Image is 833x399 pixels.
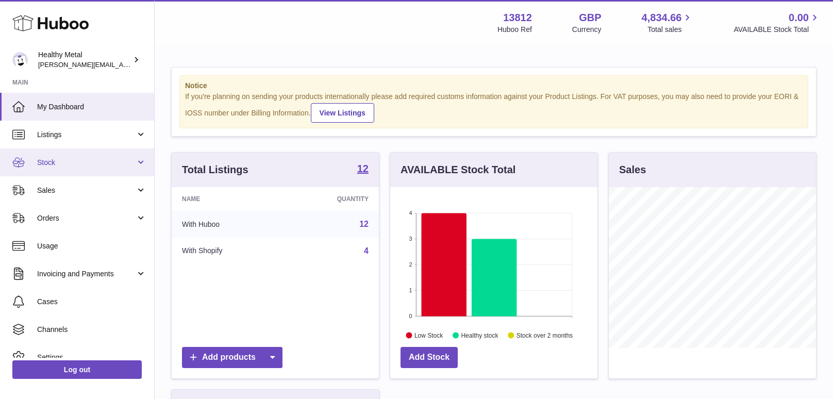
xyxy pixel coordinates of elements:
[37,241,146,251] span: Usage
[409,313,412,319] text: 0
[503,11,532,25] strong: 13812
[185,92,803,123] div: If you're planning on sending your products internationally please add required customs informati...
[37,102,146,112] span: My Dashboard
[182,347,282,368] a: Add products
[647,25,693,35] span: Total sales
[789,11,809,25] span: 0.00
[579,11,601,25] strong: GBP
[359,220,369,228] a: 12
[409,236,412,242] text: 3
[409,210,412,216] text: 4
[37,213,136,223] span: Orders
[172,211,284,238] td: With Huboo
[642,11,682,25] span: 4,834.66
[37,186,136,195] span: Sales
[37,297,146,307] span: Cases
[37,130,136,140] span: Listings
[37,158,136,168] span: Stock
[357,163,369,176] a: 12
[38,50,131,70] div: Healthy Metal
[409,261,412,268] text: 2
[517,331,573,339] text: Stock over 2 months
[734,11,821,35] a: 0.00 AVAILABLE Stock Total
[364,246,369,255] a: 4
[37,269,136,279] span: Invoicing and Payments
[172,187,284,211] th: Name
[182,163,248,177] h3: Total Listings
[401,347,458,368] a: Add Stock
[734,25,821,35] span: AVAILABLE Stock Total
[461,331,498,339] text: Healthy stock
[357,163,369,174] strong: 12
[284,187,379,211] th: Quantity
[409,287,412,293] text: 1
[38,60,207,69] span: [PERSON_NAME][EMAIL_ADDRESS][DOMAIN_NAME]
[172,238,284,264] td: With Shopify
[414,331,443,339] text: Low Stock
[619,163,646,177] h3: Sales
[12,52,28,68] img: jose@healthy-metal.com
[37,353,146,362] span: Settings
[572,25,602,35] div: Currency
[185,81,803,91] strong: Notice
[12,360,142,379] a: Log out
[642,11,694,35] a: 4,834.66 Total sales
[497,25,532,35] div: Huboo Ref
[37,325,146,335] span: Channels
[401,163,515,177] h3: AVAILABLE Stock Total
[311,103,374,123] a: View Listings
